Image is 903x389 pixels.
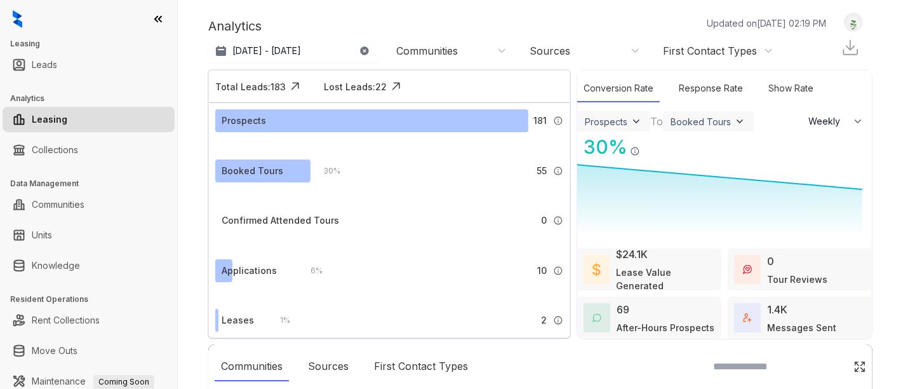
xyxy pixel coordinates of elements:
[93,375,154,389] span: Coming Soon
[396,44,458,58] div: Communities
[841,38,860,57] img: Download
[617,321,714,334] div: After-Hours Prospects
[3,137,175,163] li: Collections
[215,352,289,381] div: Communities
[10,93,177,104] h3: Analytics
[553,166,563,176] img: Info
[617,302,629,317] div: 69
[663,44,757,58] div: First Contact Types
[32,192,84,217] a: Communities
[10,178,177,189] h3: Data Management
[32,338,77,364] a: Move Outs
[3,192,175,217] li: Communities
[222,214,339,228] div: Confirmed Attended Tours
[32,107,67,132] a: Leasing
[267,313,290,327] div: 1 %
[707,17,827,30] p: Updated on [DATE] 02:19 PM
[10,38,177,50] h3: Leasing
[762,75,820,102] div: Show Rate
[671,116,731,127] div: Booked Tours
[3,222,175,248] li: Units
[845,16,862,29] img: UserAvatar
[32,52,57,78] a: Leads
[208,17,262,36] p: Analytics
[3,253,175,278] li: Knowledge
[577,75,660,102] div: Conversion Rate
[311,164,340,178] div: 30 %
[743,313,752,322] img: TotalFum
[553,315,563,325] img: Info
[672,75,749,102] div: Response Rate
[3,107,175,132] li: Leasing
[215,80,286,93] div: Total Leads: 183
[222,114,266,128] div: Prospects
[616,266,715,292] div: Lease Value Generated
[553,266,563,276] img: Info
[630,115,643,128] img: ViewFilterArrow
[32,137,78,163] a: Collections
[368,352,474,381] div: First Contact Types
[827,361,838,372] img: SearchIcon
[650,114,663,129] div: To
[553,215,563,226] img: Info
[853,360,866,373] img: Click Icon
[808,115,847,128] span: Weekly
[13,10,22,28] img: logo
[32,222,52,248] a: Units
[585,116,627,127] div: Prospects
[3,338,175,364] li: Move Outs
[387,77,406,96] img: Click Icon
[577,133,627,161] div: 30 %
[530,44,570,58] div: Sources
[222,264,277,278] div: Applications
[541,313,547,327] span: 2
[801,110,872,133] button: Weekly
[537,264,547,278] span: 10
[541,214,547,228] span: 0
[3,52,175,78] li: Leads
[743,265,752,274] img: TourReviews
[553,116,563,126] img: Info
[640,135,659,154] img: Click Icon
[32,253,80,278] a: Knowledge
[767,273,827,286] div: Tour Reviews
[208,39,380,62] button: [DATE] - [DATE]
[630,146,640,156] img: Info
[222,164,283,178] div: Booked Tours
[592,263,601,277] img: LeaseValue
[767,321,836,334] div: Messages Sent
[616,247,648,262] div: $24.1K
[537,164,547,178] span: 55
[302,352,355,381] div: Sources
[10,294,177,305] h3: Resident Operations
[222,313,254,327] div: Leases
[298,264,323,278] div: 6 %
[324,80,387,93] div: Lost Leads: 22
[232,44,301,57] p: [DATE] - [DATE]
[733,115,746,128] img: ViewFilterArrow
[767,302,787,317] div: 1.4K
[32,308,100,333] a: Rent Collections
[533,114,547,128] span: 181
[767,254,774,269] div: 0
[592,313,601,323] img: AfterHoursConversations
[286,77,305,96] img: Click Icon
[3,308,175,333] li: Rent Collections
